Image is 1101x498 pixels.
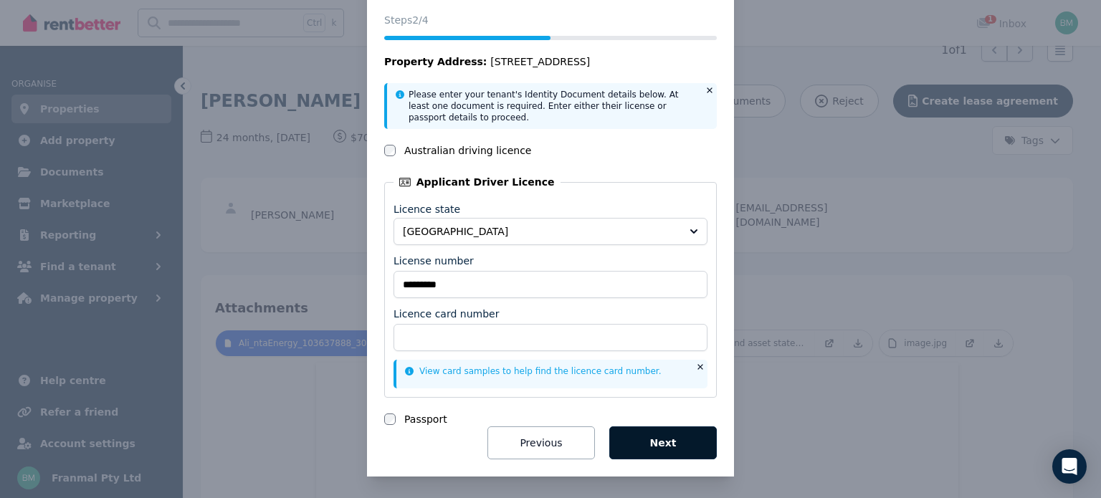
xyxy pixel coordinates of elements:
label: Passport [404,412,447,426]
span: Property Address: [384,56,487,67]
button: Previous [487,426,595,459]
div: Open Intercom Messenger [1052,449,1087,484]
label: License number [394,254,474,268]
p: Please enter your tenant's Identity Document details below. At least one document is required. En... [409,89,697,123]
a: View card samples to help find the licence card number. [405,366,662,376]
button: Next [609,426,717,459]
legend: Applicant Driver Licence [394,175,561,189]
button: [GEOGRAPHIC_DATA] [394,218,707,245]
span: [STREET_ADDRESS] [490,54,590,69]
label: Australian driving licence [404,143,531,158]
label: Licence card number [394,307,499,321]
p: Steps 2 /4 [384,13,717,27]
label: Licence state [394,203,460,215]
span: [GEOGRAPHIC_DATA] [403,224,678,239]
